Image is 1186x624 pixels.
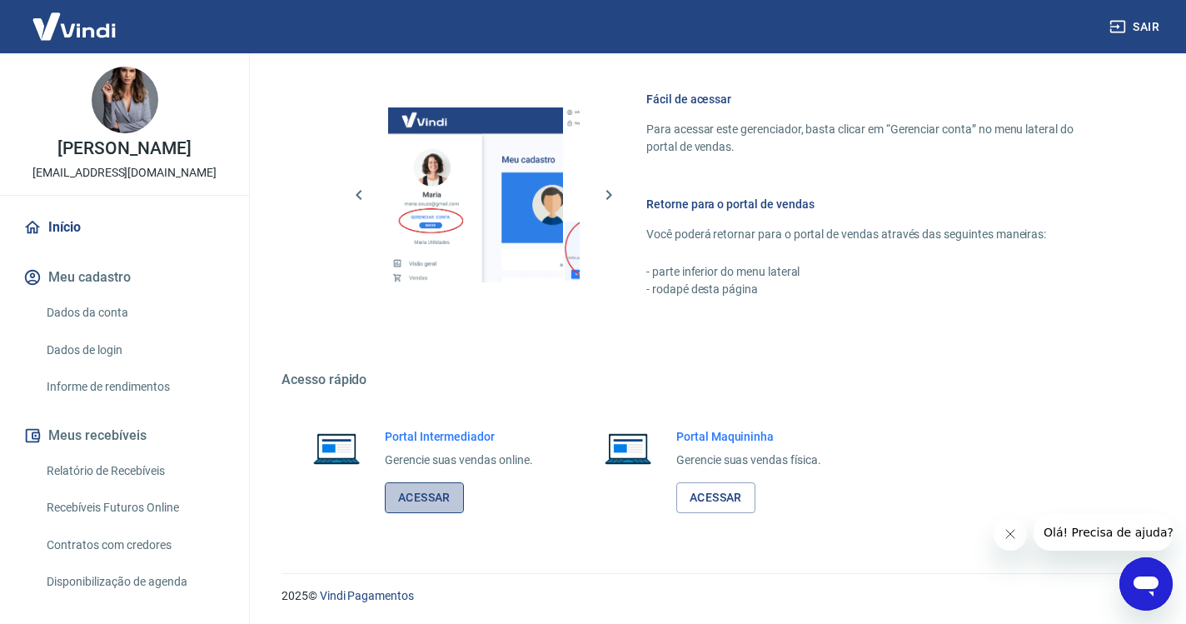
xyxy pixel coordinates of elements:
iframe: Mensagem da empresa [1034,514,1173,551]
a: Vindi Pagamentos [320,589,414,602]
iframe: Fechar mensagem [994,517,1027,551]
a: Recebíveis Futuros Online [40,491,229,525]
p: [PERSON_NAME] [57,140,191,157]
a: Acessar [385,482,464,513]
p: 2025 © [282,587,1146,605]
h5: Acesso rápido [282,372,1146,388]
a: Contratos com credores [40,528,229,562]
img: b41ca3ff-5938-4321-9d50-01b9b8d8c105.jpeg [92,67,158,133]
p: Gerencie suas vendas online. [385,452,533,469]
a: Dados da conta [40,296,229,330]
p: Para acessar este gerenciador, basta clicar em “Gerenciar conta” no menu lateral do portal de ven... [646,121,1106,156]
p: [EMAIL_ADDRESS][DOMAIN_NAME] [32,164,217,182]
button: Sair [1106,12,1166,42]
button: Meus recebíveis [20,417,229,454]
h6: Fácil de acessar [646,91,1106,107]
img: Vindi [20,1,128,52]
a: Disponibilização de agenda [40,565,229,599]
p: - parte inferior do menu lateral [646,263,1106,281]
p: Gerencie suas vendas física. [676,452,821,469]
a: Informe de rendimentos [40,370,229,404]
span: Olá! Precisa de ajuda? [10,12,140,25]
iframe: Botão para abrir a janela de mensagens [1119,557,1173,611]
img: Imagem de um notebook aberto [593,428,663,468]
h6: Portal Maquininha [676,428,821,445]
h6: Retorne para o portal de vendas [646,196,1106,212]
h6: Portal Intermediador [385,428,533,445]
p: - rodapé desta página [646,281,1106,298]
p: Você poderá retornar para o portal de vendas através das seguintes maneiras: [646,226,1106,243]
a: Relatório de Recebíveis [40,454,229,488]
a: Acessar [676,482,755,513]
img: Imagem da dashboard mostrando o botão de gerenciar conta na sidebar no lado esquerdo [388,107,563,282]
a: Dados de login [40,333,229,367]
img: Imagem da dashboard mostrando um botão para voltar ao gerenciamento de vendas da maquininha com o... [563,107,738,282]
a: Início [20,209,229,246]
button: Meu cadastro [20,259,229,296]
img: Imagem de um notebook aberto [301,428,371,468]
